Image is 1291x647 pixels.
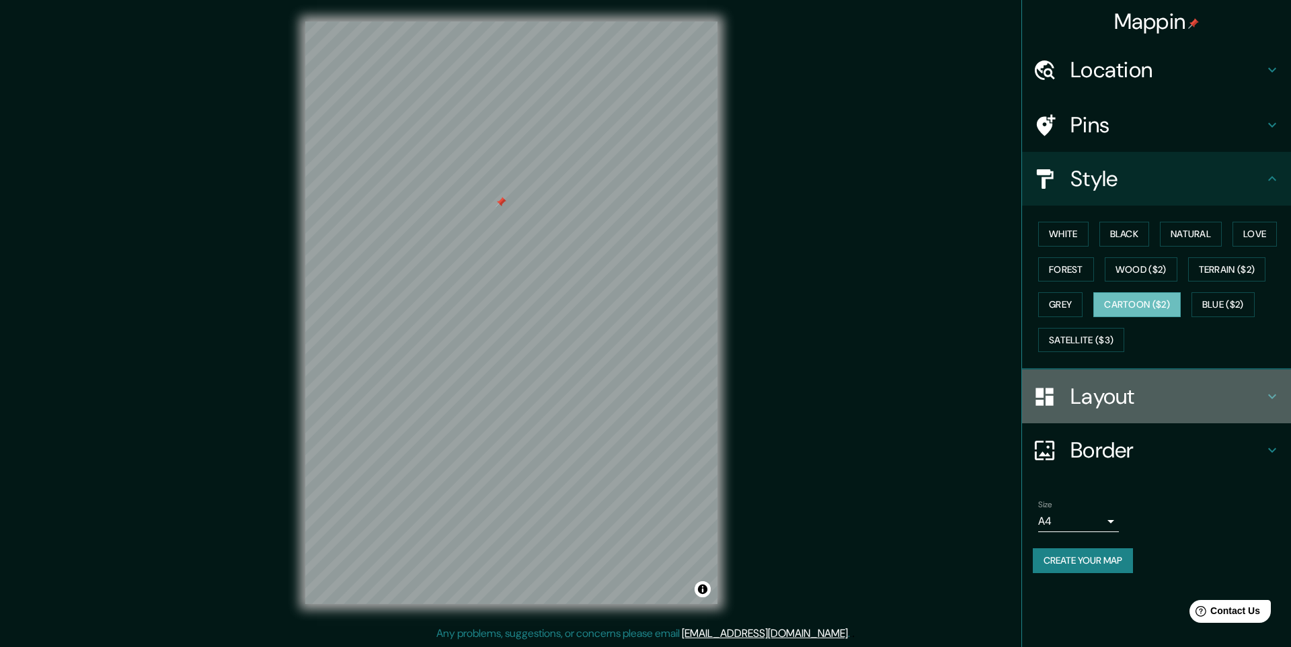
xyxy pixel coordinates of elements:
[1022,98,1291,152] div: Pins
[1105,257,1177,282] button: Wood ($2)
[1070,165,1264,192] h4: Style
[1022,423,1291,477] div: Border
[1070,56,1264,83] h4: Location
[1022,152,1291,206] div: Style
[1070,437,1264,464] h4: Border
[1022,370,1291,423] div: Layout
[1038,222,1089,247] button: White
[1093,292,1181,317] button: Cartoon ($2)
[1022,43,1291,97] div: Location
[1233,222,1277,247] button: Love
[1114,8,1200,35] h4: Mappin
[852,626,855,642] div: .
[1099,222,1150,247] button: Black
[1033,548,1133,573] button: Create your map
[1160,222,1222,247] button: Natural
[1171,595,1276,632] iframe: Help widget launcher
[1038,499,1052,511] label: Size
[1038,257,1094,282] button: Forest
[1038,292,1083,317] button: Grey
[1038,328,1124,353] button: Satellite ($3)
[695,581,711,597] button: Toggle attribution
[850,626,852,642] div: .
[305,21,717,604] canvas: Map
[1188,18,1199,29] img: pin-icon.png
[1038,511,1119,532] div: A4
[1191,292,1255,317] button: Blue ($2)
[682,626,848,640] a: [EMAIL_ADDRESS][DOMAIN_NAME]
[1188,257,1266,282] button: Terrain ($2)
[1070,112,1264,138] h4: Pins
[1070,383,1264,410] h4: Layout
[436,626,850,642] p: Any problems, suggestions, or concerns please email .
